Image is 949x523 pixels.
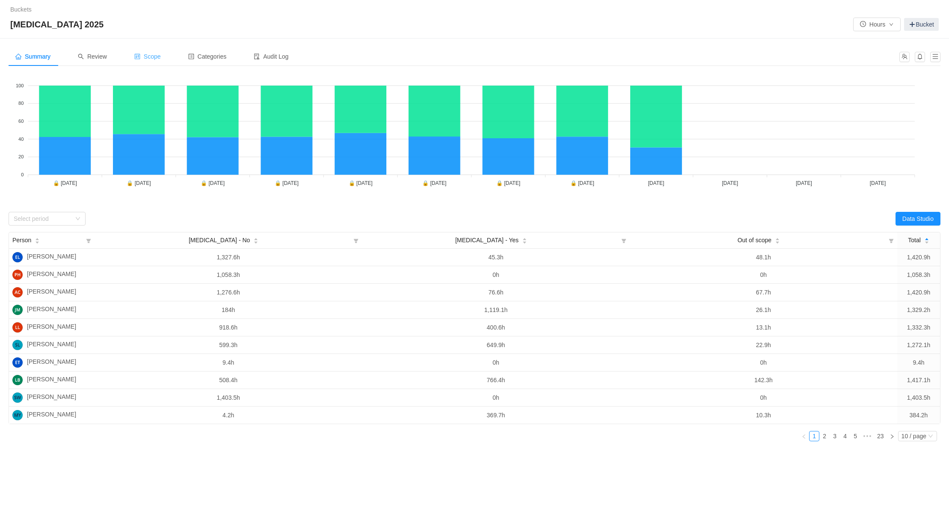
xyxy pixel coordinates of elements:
td: 1,403.5h [95,389,362,407]
tspan: 🔒 [DATE] [496,180,520,186]
tspan: 40 [18,137,24,142]
tspan: [DATE] [722,180,738,186]
td: 9.4h [95,354,362,371]
td: 1,276.6h [95,284,362,301]
a: 1 [810,431,819,441]
span: Out of scope [738,236,771,245]
td: 0h [362,266,629,284]
span: Scope [134,53,161,60]
span: [PERSON_NAME] [27,392,76,403]
img: ED [12,252,23,262]
i: icon: filter [885,232,897,248]
i: icon: control [134,53,140,59]
i: icon: search [78,53,84,59]
img: AC [12,287,23,297]
td: 1,058.3h [897,266,940,284]
td: 1,327.6h [95,249,362,266]
i: icon: caret-down [254,240,258,243]
i: icon: profile [188,53,194,59]
tspan: [DATE] [870,180,886,186]
img: SL [12,340,23,350]
button: icon: team [899,52,910,62]
td: 1,420.9h [897,284,940,301]
span: [PERSON_NAME] [27,322,76,333]
li: Previous Page [799,431,809,441]
button: icon: clock-circleHoursicon: down [853,18,901,31]
td: 918.6h [95,319,362,336]
td: 0h [630,354,897,371]
i: icon: down [75,216,80,222]
li: 5 [850,431,860,441]
span: [PERSON_NAME] [27,375,76,385]
tspan: [DATE] [648,180,664,186]
td: 1,272.1h [897,336,940,354]
i: icon: caret-down [775,240,780,243]
a: Buckets [10,6,32,13]
td: 1,332.3h [897,319,940,336]
td: 766.4h [362,371,629,389]
tspan: 🔒 [DATE] [127,180,151,186]
td: 1,058.3h [95,266,362,284]
tspan: 🔒 [DATE] [53,180,77,186]
a: 23 [875,431,887,441]
i: icon: filter [83,232,95,248]
div: Sort [35,237,40,243]
div: Sort [775,237,780,243]
tspan: 20 [18,154,24,159]
td: 400.6h [362,319,629,336]
div: Sort [253,237,258,243]
td: 0h [362,389,629,407]
tspan: [DATE] [796,180,812,186]
span: [PERSON_NAME] [27,410,76,420]
span: [PERSON_NAME] [27,340,76,350]
td: 9.4h [897,354,940,371]
img: PH [12,270,23,280]
img: LB [12,375,23,385]
td: 1,329.2h [897,301,940,319]
span: [MEDICAL_DATA] 2025 [10,18,109,31]
td: 0h [630,389,897,407]
span: Total [908,236,921,245]
tspan: 60 [18,119,24,124]
i: icon: filter [618,232,630,248]
button: icon: bell [915,52,925,62]
a: Bucket [904,18,939,31]
tspan: 🔒 [DATE] [570,180,594,186]
span: Review [78,53,107,60]
td: 1,420.9h [897,249,940,266]
tspan: 80 [18,101,24,106]
tspan: 🔒 [DATE] [201,180,225,186]
span: [PERSON_NAME] [27,357,76,368]
td: 599.3h [95,336,362,354]
td: 1,417.1h [897,371,940,389]
li: Next Page [887,431,897,441]
button: Data Studio [896,212,940,226]
i: icon: caret-up [254,237,258,240]
span: [PERSON_NAME] [27,270,76,280]
i: icon: filter [350,232,362,248]
li: 4 [840,431,850,441]
td: 4.2h [95,407,362,424]
div: Sort [522,237,527,243]
div: Sort [924,237,929,243]
span: Person [12,236,31,245]
a: 4 [840,431,850,441]
tspan: 🔒 [DATE] [422,180,446,186]
td: 508.4h [95,371,362,389]
td: 649.9h [362,336,629,354]
td: 0h [630,266,897,284]
td: 1,403.5h [897,389,940,407]
td: 10.3h [630,407,897,424]
a: 5 [851,431,860,441]
td: 76.6h [362,284,629,301]
img: JM [12,305,23,315]
span: Audit Log [254,53,288,60]
td: 384.2h [897,407,940,424]
i: icon: home [15,53,21,59]
i: icon: caret-up [775,237,780,240]
i: icon: right [890,434,895,439]
span: [PERSON_NAME] [27,287,76,297]
a: 2 [820,431,829,441]
span: [MEDICAL_DATA] - No [189,236,250,245]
